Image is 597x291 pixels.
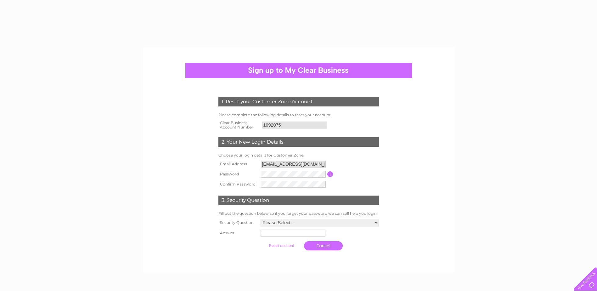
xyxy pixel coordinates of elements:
[217,210,380,217] td: Fill out the question below so if you forget your password we can still help you login.
[217,217,259,228] th: Security Question
[217,119,261,131] th: Clear Business Account Number
[262,241,301,250] input: Submit
[304,241,343,250] a: Cancel
[217,228,259,238] th: Answer
[217,159,260,169] th: Email Address
[218,97,379,106] div: 1. Reset your Customer Zone Account
[218,137,379,147] div: 2. Your New Login Details
[217,179,260,189] th: Confirm Password
[327,171,333,177] input: Information
[217,151,380,159] td: Choose your login details for Customer Zone.
[217,169,260,179] th: Password
[217,111,380,119] td: Please complete the following details to reset your account.
[218,196,379,205] div: 3. Security Question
